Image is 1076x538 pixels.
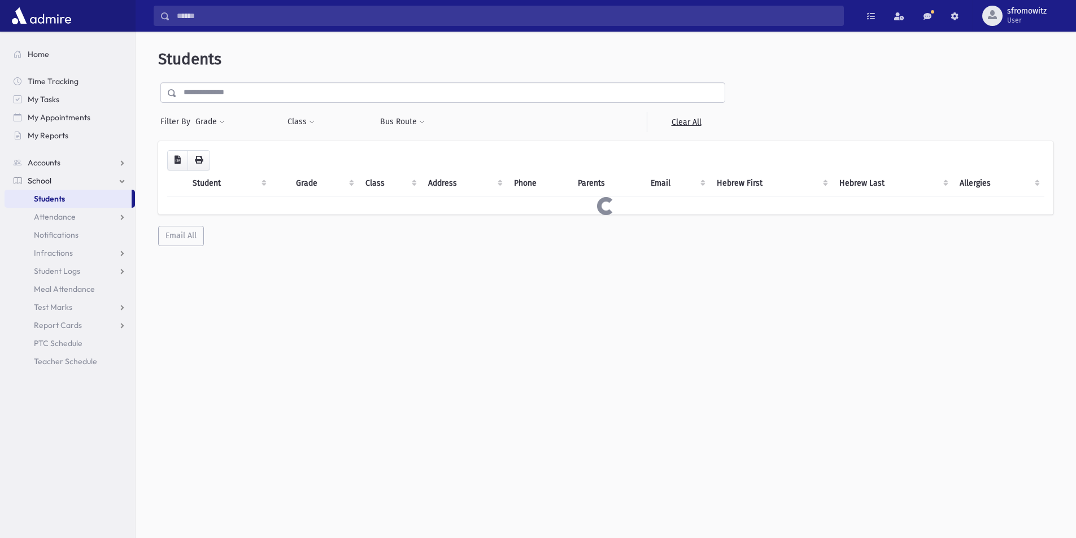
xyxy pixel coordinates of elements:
[5,244,135,262] a: Infractions
[5,154,135,172] a: Accounts
[5,316,135,334] a: Report Cards
[158,226,204,246] button: Email All
[167,150,188,170] button: CSV
[5,90,135,108] a: My Tasks
[5,334,135,352] a: PTC Schedule
[170,6,843,26] input: Search
[1007,7,1047,16] span: sfromowitz
[421,170,507,196] th: Address
[34,356,97,366] span: Teacher Schedule
[953,170,1044,196] th: Allergies
[5,45,135,63] a: Home
[359,170,422,196] th: Class
[34,338,82,348] span: PTC Schedule
[5,352,135,370] a: Teacher Schedule
[507,170,571,196] th: Phone
[5,262,135,280] a: Student Logs
[1007,16,1047,25] span: User
[287,112,315,132] button: Class
[5,298,135,316] a: Test Marks
[34,320,82,330] span: Report Cards
[34,212,76,222] span: Attendance
[195,112,225,132] button: Grade
[28,49,49,59] span: Home
[5,126,135,145] a: My Reports
[28,76,79,86] span: Time Tracking
[28,130,68,141] span: My Reports
[647,112,725,132] a: Clear All
[710,170,832,196] th: Hebrew First
[186,170,271,196] th: Student
[28,158,60,168] span: Accounts
[160,116,195,128] span: Filter By
[188,150,210,170] button: Print
[158,50,221,68] span: Students
[28,112,90,123] span: My Appointments
[5,226,135,244] a: Notifications
[34,248,73,258] span: Infractions
[5,108,135,126] a: My Appointments
[9,5,74,27] img: AdmirePro
[571,170,644,196] th: Parents
[5,172,135,190] a: School
[5,72,135,90] a: Time Tracking
[34,266,80,276] span: Student Logs
[28,94,59,104] span: My Tasks
[380,112,425,132] button: Bus Route
[5,208,135,226] a: Attendance
[833,170,953,196] th: Hebrew Last
[34,230,79,240] span: Notifications
[34,302,72,312] span: Test Marks
[28,176,51,186] span: School
[34,194,65,204] span: Students
[289,170,358,196] th: Grade
[5,280,135,298] a: Meal Attendance
[34,284,95,294] span: Meal Attendance
[644,170,710,196] th: Email
[5,190,132,208] a: Students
